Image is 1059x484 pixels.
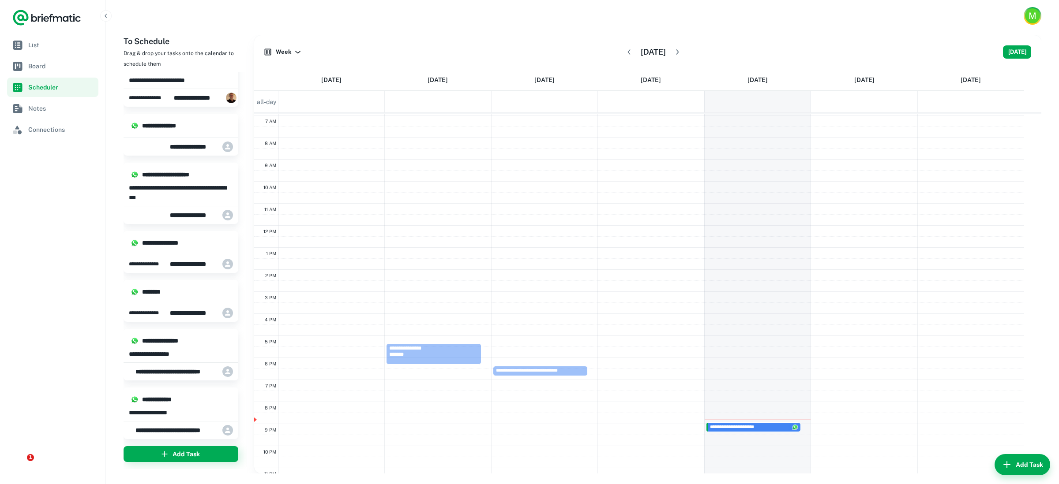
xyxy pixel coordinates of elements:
[7,99,98,118] a: Notes
[264,207,276,212] span: 11 AM
[255,97,278,107] span: all-day
[265,119,276,124] span: 7 AM
[265,163,276,168] span: 9 AM
[135,363,233,380] div: mauricio.peirone@vulktech.com
[131,171,139,179] img: whatsapp.png
[641,69,661,90] a: August 28, 2025
[170,138,233,156] div: Mauricio Peirone
[129,309,170,317] span: Friday, Aug 22
[995,454,1050,475] button: Add Task
[263,45,303,59] button: Week
[129,260,170,268] span: Friday, Aug 22
[265,405,276,410] span: 8 PM
[124,50,234,67] span: Drag & drop your tasks onto the calendar to schedule them
[265,273,276,278] span: 2 PM
[265,339,276,344] span: 5 PM
[1024,7,1041,25] button: Account button
[9,454,30,475] iframe: Intercom live chat
[28,82,95,92] span: Scheduler
[131,122,139,130] img: whatsapp.png
[263,229,276,234] span: 12 PM
[321,69,342,90] a: August 25, 2025
[266,251,276,256] span: 1 PM
[12,9,81,26] a: Logo
[265,427,276,432] span: 9 PM
[28,125,95,134] span: Connections
[170,304,233,322] div: Mauricio Peirone
[7,329,183,460] iframe: Intercom notifications message
[534,69,555,90] a: August 27, 2025
[170,255,233,273] div: Mauricio Peirone
[263,449,276,454] span: 10 PM
[131,239,139,247] img: whatsapp.png
[265,317,276,322] span: 4 PM
[174,89,237,107] div: Mauricio Peirone
[135,421,233,439] div: mauricio.peirone@vulktech.com
[7,78,98,97] a: Scheduler
[264,471,276,477] span: 11 PM
[124,35,247,48] h6: To Schedule
[226,93,237,103] img: 896db210-a0a7-40a5-ab3d-c25332bc53a0.jpeg
[7,35,98,55] a: List
[263,185,276,190] span: 10 AM
[265,141,276,146] span: 8 AM
[170,206,233,224] div: Mauricio Peirone
[131,288,139,296] img: whatsapp.png
[265,383,276,388] span: 7 PM
[265,295,276,300] span: 3 PM
[27,454,34,461] span: 1
[28,104,95,113] span: Notes
[1003,45,1031,59] button: [DATE]
[747,69,768,90] a: August 29, 2025
[1025,8,1040,23] div: M
[129,94,174,102] span: Friday, Jul 25
[428,69,448,90] a: August 26, 2025
[7,120,98,139] a: Connections
[7,56,98,76] a: Board
[28,40,95,50] span: List
[641,46,666,58] h6: [DATE]
[854,69,875,90] a: August 30, 2025
[961,69,981,90] a: August 31, 2025
[265,361,276,366] span: 6 PM
[28,61,95,71] span: Board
